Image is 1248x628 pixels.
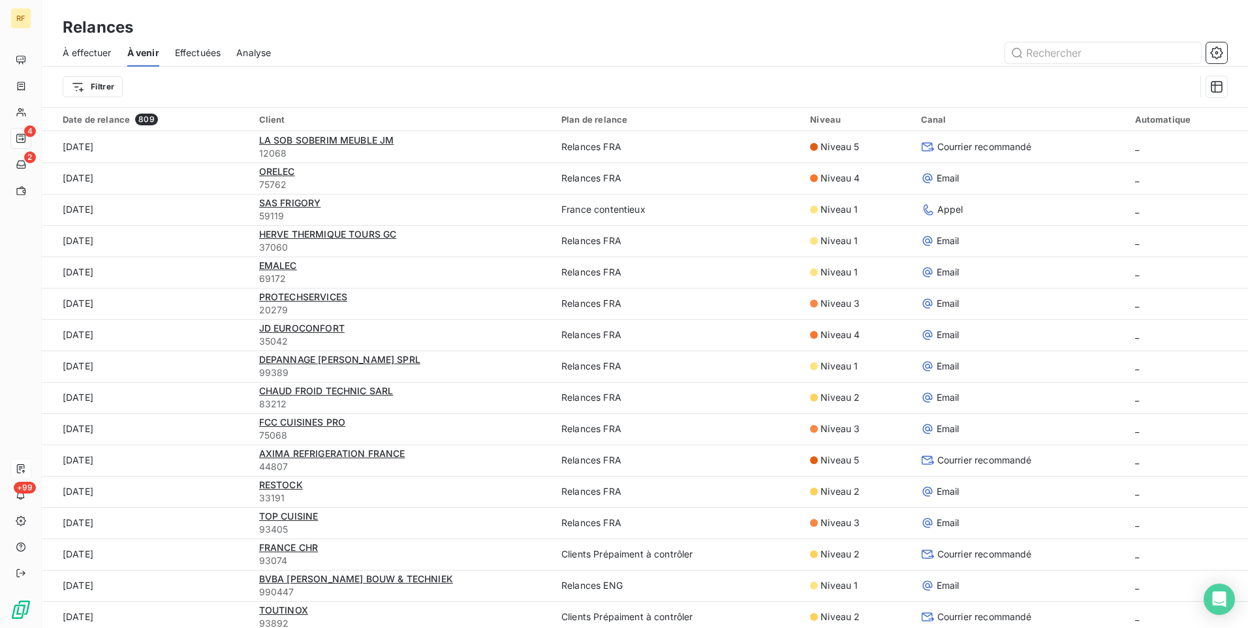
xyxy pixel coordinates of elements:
span: _ [1135,517,1139,528]
span: Niveau 2 [820,548,860,561]
span: Niveau 3 [820,422,860,435]
span: Effectuées [175,46,221,59]
span: Courrier recommandé [937,548,1032,561]
span: _ [1135,204,1139,215]
td: [DATE] [42,351,251,382]
span: Niveau 1 [820,579,858,592]
span: Niveau 5 [820,140,859,153]
span: Email [937,579,959,592]
span: Niveau 1 [820,266,858,279]
span: Email [937,391,959,404]
div: RF [10,8,31,29]
span: PROTECHSERVICES [259,291,347,302]
td: [DATE] [42,131,251,163]
span: _ [1135,235,1139,246]
span: 59119 [259,210,546,223]
td: [DATE] [42,163,251,194]
span: Niveau 1 [820,360,858,373]
div: Open Intercom Messenger [1204,584,1235,615]
span: _ [1135,298,1139,309]
span: Courrier recommandé [937,454,1032,467]
span: _ [1135,360,1139,371]
span: _ [1135,329,1139,340]
span: Email [937,422,959,435]
div: Plan de relance [561,114,794,125]
td: [DATE] [42,445,251,476]
span: 93405 [259,523,546,536]
h3: Relances [63,16,133,39]
td: Relances FRA [554,225,802,257]
td: [DATE] [42,194,251,225]
span: Email [937,297,959,310]
span: _ [1135,423,1139,434]
td: Relances FRA [554,507,802,539]
span: Email [937,172,959,185]
span: _ [1135,580,1139,591]
span: DEPANNAGE [PERSON_NAME] SPRL [259,354,420,365]
span: 2 [24,151,36,163]
td: [DATE] [42,570,251,601]
span: À venir [127,46,159,59]
span: TOP CUISINE [259,510,319,522]
span: Email [937,485,959,498]
td: [DATE] [42,413,251,445]
span: Niveau 1 [820,203,858,216]
span: À effectuer [63,46,112,59]
span: _ [1135,141,1139,152]
span: _ [1135,454,1139,465]
span: 75068 [259,429,546,442]
td: [DATE] [42,257,251,288]
span: Analyse [236,46,271,59]
td: Relances FRA [554,131,802,163]
span: _ [1135,611,1139,622]
span: 44807 [259,460,546,473]
span: AXIMA REFRIGERATION FRANCE [259,448,405,459]
span: _ [1135,392,1139,403]
span: Niveau 2 [820,391,860,404]
span: Niveau 3 [820,297,860,310]
td: [DATE] [42,225,251,257]
span: Niveau 1 [820,234,858,247]
td: [DATE] [42,382,251,413]
span: 93074 [259,554,546,567]
button: Filtrer [63,76,123,97]
span: Email [937,360,959,373]
span: 69172 [259,272,546,285]
span: 35042 [259,335,546,348]
span: JD EUROCONFORT [259,322,345,334]
td: Relances FRA [554,351,802,382]
span: _ [1135,172,1139,183]
span: Courrier recommandé [937,610,1032,623]
td: [DATE] [42,476,251,507]
span: Niveau 5 [820,454,859,467]
span: RESTOCK [259,479,303,490]
span: Email [937,266,959,279]
td: Relances FRA [554,382,802,413]
td: [DATE] [42,539,251,570]
div: Canal [921,114,1119,125]
td: Relances FRA [554,476,802,507]
span: LA SOB SOBERIM MEUBLE JM [259,134,394,146]
span: FRANCE CHR [259,542,319,553]
span: 12068 [259,147,546,160]
span: 83212 [259,398,546,411]
td: Relances FRA [554,257,802,288]
td: Relances ENG [554,570,802,601]
td: Relances FRA [554,163,802,194]
img: Logo LeanPay [10,599,31,620]
span: Client [259,114,285,125]
span: 990447 [259,586,546,599]
span: Email [937,516,959,529]
div: Automatique [1135,114,1240,125]
td: [DATE] [42,507,251,539]
span: BVBA [PERSON_NAME] BOUW & TECHNIEK [259,573,453,584]
span: 4 [24,125,36,137]
span: 37060 [259,241,546,254]
span: 75762 [259,178,546,191]
td: Relances FRA [554,288,802,319]
input: Rechercher [1005,42,1201,63]
td: [DATE] [42,288,251,319]
td: [DATE] [42,319,251,351]
span: FCC CUISINES PRO [259,416,345,428]
span: 809 [135,114,157,125]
